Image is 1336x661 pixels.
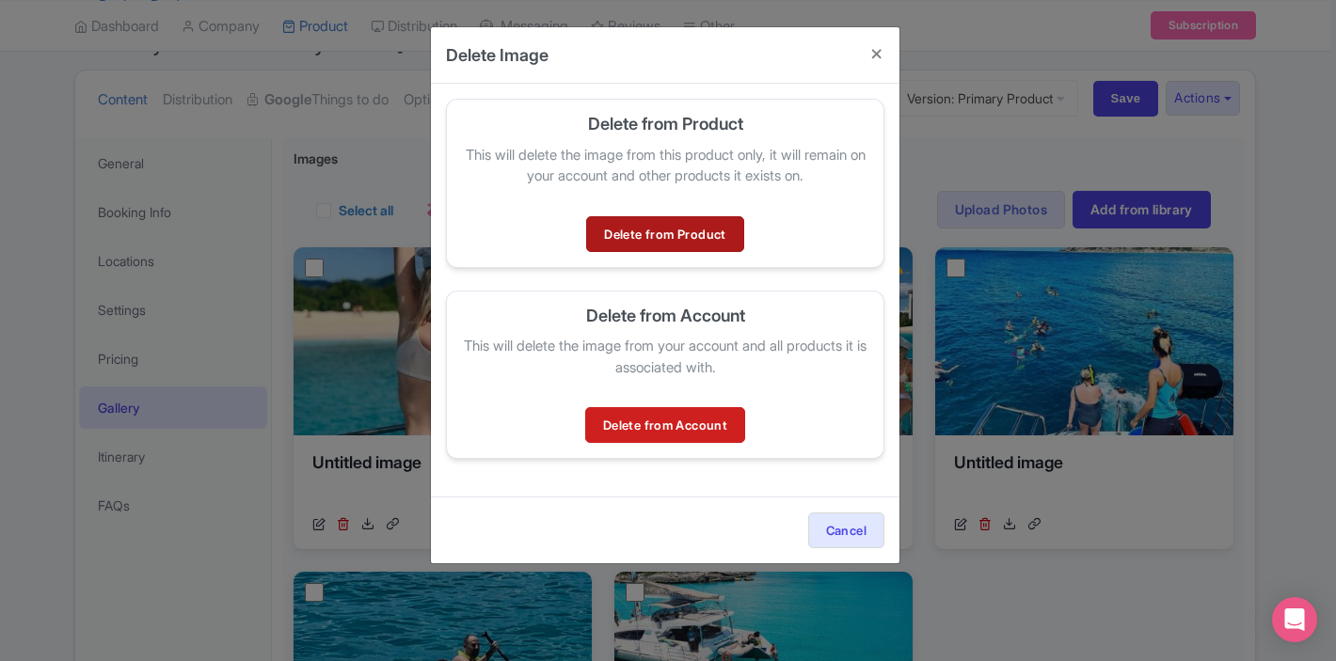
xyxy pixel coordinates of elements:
[446,42,549,68] h4: Delete Image
[1272,597,1317,642] div: Open Intercom Messenger
[854,27,899,81] button: Close
[586,216,743,252] a: Delete from Product
[462,307,868,325] h5: Delete from Account
[462,145,868,187] p: This will delete the image from this product only, it will remain on your account and other produ...
[585,407,745,443] a: Delete from Account
[808,512,884,548] button: Cancel
[462,115,868,134] h5: Delete from Product
[462,336,868,378] p: This will delete the image from your account and all products it is associated with.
